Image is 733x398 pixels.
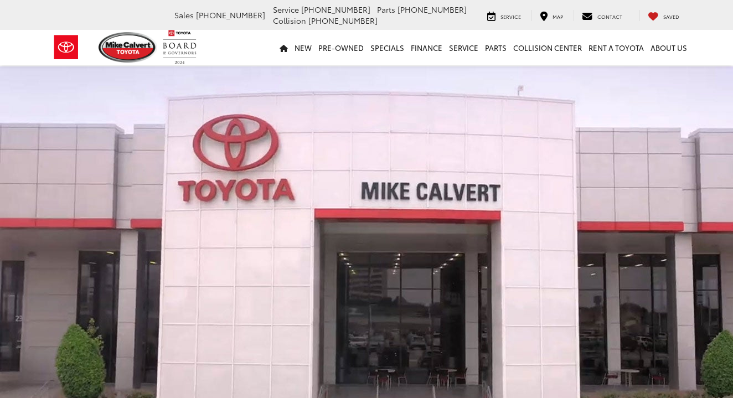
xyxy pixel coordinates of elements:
[196,9,265,20] span: [PHONE_NUMBER]
[482,30,510,65] a: Parts
[663,13,679,20] span: Saved
[291,30,315,65] a: New
[574,10,631,21] a: Contact
[597,13,622,20] span: Contact
[99,32,157,63] img: Mike Calvert Toyota
[301,4,370,15] span: [PHONE_NUMBER]
[315,30,367,65] a: Pre-Owned
[553,13,563,20] span: Map
[510,30,585,65] a: Collision Center
[407,30,446,65] a: Finance
[273,15,306,26] span: Collision
[531,10,571,21] a: Map
[308,15,378,26] span: [PHONE_NUMBER]
[377,4,395,15] span: Parts
[398,4,467,15] span: [PHONE_NUMBER]
[585,30,647,65] a: Rent a Toyota
[479,10,529,21] a: Service
[647,30,690,65] a: About Us
[639,10,688,21] a: My Saved Vehicles
[273,4,299,15] span: Service
[367,30,407,65] a: Specials
[276,30,291,65] a: Home
[174,9,194,20] span: Sales
[45,29,87,65] img: Toyota
[500,13,521,20] span: Service
[446,30,482,65] a: Service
